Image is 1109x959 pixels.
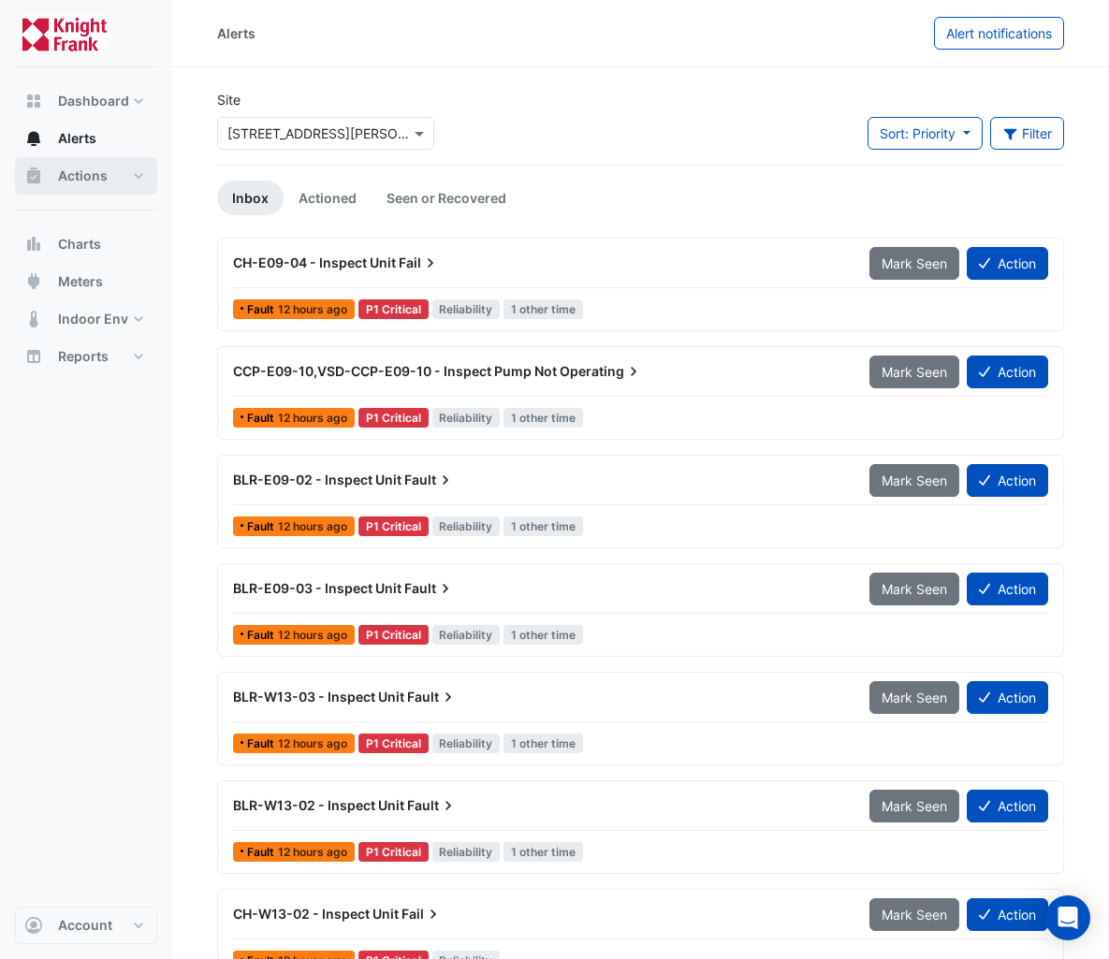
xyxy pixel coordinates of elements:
[15,82,157,120] button: Dashboard
[1045,895,1090,940] div: Open Intercom Messenger
[401,905,443,923] span: Fail
[358,842,429,862] div: P1 Critical
[399,254,440,272] span: Fail
[503,734,583,753] span: 1 other time
[15,120,157,157] button: Alerts
[278,628,347,642] span: Thu 09-Oct-2025 19:15 BST
[24,310,43,328] app-icon: Indoor Env
[432,734,501,753] span: Reliability
[278,736,347,750] span: Thu 09-Oct-2025 19:15 BST
[22,15,107,52] img: Company Logo
[404,579,455,598] span: Fault
[247,521,278,532] span: Fault
[869,573,959,605] button: Mark Seen
[15,907,157,944] button: Account
[503,625,583,645] span: 1 other time
[15,338,157,375] button: Reports
[869,681,959,714] button: Mark Seen
[217,181,284,215] a: Inbox
[217,90,241,109] label: Site
[869,898,959,931] button: Mark Seen
[58,916,112,935] span: Account
[233,580,401,596] span: BLR-E09-03 - Inspect Unit
[967,573,1048,605] button: Action
[233,363,557,379] span: CCP-E09-10,VSD-CCP-E09-10 - Inspect Pump Not
[934,17,1064,50] button: Alert notifications
[247,847,278,858] span: Fault
[278,411,347,425] span: Thu 09-Oct-2025 19:15 BST
[58,310,128,328] span: Indoor Env
[358,516,429,536] div: P1 Critical
[24,272,43,291] app-icon: Meters
[882,472,947,488] span: Mark Seen
[372,181,521,215] a: Seen or Recovered
[967,464,1048,497] button: Action
[24,92,43,110] app-icon: Dashboard
[247,304,278,315] span: Fault
[233,254,396,270] span: CH-E09-04 - Inspect Unit
[358,299,429,319] div: P1 Critical
[278,519,347,533] span: Thu 09-Oct-2025 19:15 BST
[247,630,278,641] span: Fault
[15,300,157,338] button: Indoor Env
[233,472,401,487] span: BLR-E09-02 - Inspect Unit
[284,181,372,215] a: Actioned
[868,117,983,150] button: Sort: Priority
[869,464,959,497] button: Mark Seen
[946,25,1052,41] span: Alert notifications
[503,516,583,536] span: 1 other time
[58,129,96,148] span: Alerts
[432,516,501,536] span: Reliability
[247,413,278,424] span: Fault
[882,798,947,814] span: Mark Seen
[882,255,947,271] span: Mark Seen
[407,688,458,706] span: Fault
[24,167,43,185] app-icon: Actions
[882,581,947,597] span: Mark Seen
[358,408,429,428] div: P1 Critical
[967,247,1048,280] button: Action
[233,689,404,705] span: BLR-W13-03 - Inspect Unit
[432,299,501,319] span: Reliability
[24,129,43,148] app-icon: Alerts
[990,117,1065,150] button: Filter
[404,471,455,489] span: Fault
[58,347,109,366] span: Reports
[880,125,956,141] span: Sort: Priority
[278,845,347,859] span: Thu 09-Oct-2025 19:15 BST
[560,362,643,381] span: Operating
[432,842,501,862] span: Reliability
[503,842,583,862] span: 1 other time
[233,906,399,922] span: CH-W13-02 - Inspect Unit
[967,681,1048,714] button: Action
[869,247,959,280] button: Mark Seen
[15,157,157,195] button: Actions
[869,790,959,822] button: Mark Seen
[503,299,583,319] span: 1 other time
[58,92,129,110] span: Dashboard
[15,225,157,263] button: Charts
[432,625,501,645] span: Reliability
[358,625,429,645] div: P1 Critical
[503,408,583,428] span: 1 other time
[432,408,501,428] span: Reliability
[882,907,947,923] span: Mark Seen
[869,356,959,388] button: Mark Seen
[233,797,404,813] span: BLR-W13-02 - Inspect Unit
[882,690,947,705] span: Mark Seen
[967,790,1048,822] button: Action
[24,347,43,366] app-icon: Reports
[247,738,278,749] span: Fault
[58,272,103,291] span: Meters
[882,364,947,380] span: Mark Seen
[407,796,458,815] span: Fault
[967,356,1048,388] button: Action
[967,898,1048,931] button: Action
[278,302,347,316] span: Thu 09-Oct-2025 19:15 BST
[58,235,101,254] span: Charts
[358,734,429,753] div: P1 Critical
[217,23,255,43] div: Alerts
[24,235,43,254] app-icon: Charts
[15,263,157,300] button: Meters
[58,167,108,185] span: Actions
